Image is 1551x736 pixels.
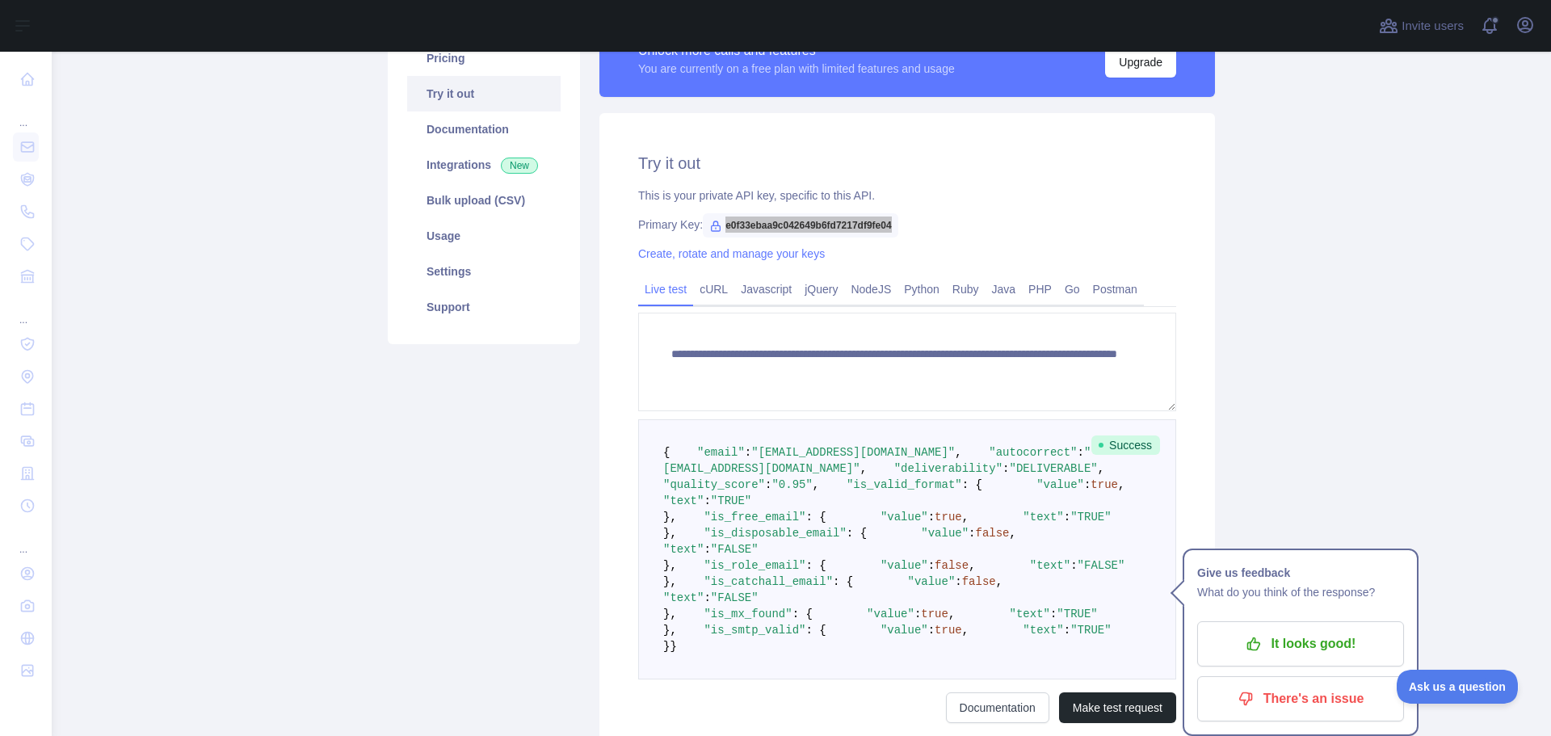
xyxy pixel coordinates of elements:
[765,478,771,491] span: :
[1397,670,1519,704] iframe: Toggle Customer Support
[935,624,962,637] span: true
[1010,608,1050,620] span: "text"
[813,478,819,491] span: ,
[1087,276,1144,302] a: Postman
[663,511,677,524] span: },
[844,276,897,302] a: NodeJS
[1070,511,1111,524] span: "TRUE"
[833,575,853,588] span: : {
[638,217,1176,233] div: Primary Key:
[1078,446,1084,459] span: :
[693,276,734,302] a: cURL
[962,624,969,637] span: ,
[711,543,759,556] span: "FALSE"
[955,575,961,588] span: :
[928,559,935,572] span: :
[711,494,751,507] span: "TRUE"
[711,591,759,604] span: "FALSE"
[955,446,961,459] span: ,
[663,640,670,653] span: }
[407,183,561,218] a: Bulk upload (CSV)
[1050,608,1057,620] span: :
[663,575,677,588] span: },
[969,559,975,572] span: ,
[989,446,1077,459] span: "autocorrect"
[704,559,805,572] span: "is_role_email"
[962,575,996,588] span: false
[935,511,962,524] span: true
[501,158,538,174] span: New
[805,624,826,637] span: : {
[798,276,844,302] a: jQuery
[935,559,969,572] span: false
[962,478,982,491] span: : {
[13,524,39,556] div: ...
[1084,478,1091,491] span: :
[1197,676,1404,721] button: There's an issue
[847,478,962,491] span: "is_valid_format"
[946,276,986,302] a: Ruby
[1009,462,1097,475] span: "DELIVERABLE"
[1376,13,1467,39] button: Invite users
[881,511,928,524] span: "value"
[1022,276,1058,302] a: PHP
[1023,624,1063,637] span: "text"
[638,152,1176,175] h2: Try it out
[663,446,670,459] span: {
[663,527,677,540] span: },
[1002,462,1009,475] span: :
[921,527,969,540] span: "value"
[976,527,1010,540] span: false
[751,446,955,459] span: "[EMAIL_ADDRESS][DOMAIN_NAME]"
[1091,478,1118,491] span: true
[881,624,928,637] span: "value"
[663,494,704,507] span: "text"
[638,247,825,260] a: Create, rotate and manage your keys
[805,511,826,524] span: : {
[704,511,805,524] span: "is_free_email"
[928,511,935,524] span: :
[407,218,561,254] a: Usage
[1058,276,1087,302] a: Go
[407,76,561,111] a: Try it out
[928,624,935,637] span: :
[962,511,969,524] span: ,
[894,462,1002,475] span: "deliverability"
[638,61,955,77] div: You are currently on a free plan with limited features and usage
[697,446,745,459] span: "email"
[948,608,955,620] span: ,
[1030,559,1070,572] span: "text"
[1036,478,1084,491] span: "value"
[1209,630,1392,658] p: It looks good!
[663,608,677,620] span: },
[704,591,710,604] span: :
[663,591,704,604] span: "text"
[969,527,975,540] span: :
[1197,621,1404,667] button: It looks good!
[1091,435,1160,455] span: Success
[1209,685,1392,713] p: There's an issue
[996,575,1002,588] span: ,
[1098,462,1104,475] span: ,
[914,608,921,620] span: :
[663,559,677,572] span: },
[897,276,946,302] a: Python
[805,559,826,572] span: : {
[407,289,561,325] a: Support
[703,213,897,238] span: e0f33ebaa9c042649b6fd7217df9fe04
[1070,559,1077,572] span: :
[792,608,813,620] span: : {
[1064,511,1070,524] span: :
[1023,511,1063,524] span: "text"
[663,478,765,491] span: "quality_score"
[1064,624,1070,637] span: :
[1118,478,1124,491] span: ,
[407,111,561,147] a: Documentation
[1057,608,1097,620] span: "TRUE"
[1070,624,1111,637] span: "TRUE"
[1078,559,1125,572] span: "FALSE"
[704,575,833,588] span: "is_catchall_email"
[663,624,677,637] span: },
[704,608,792,620] span: "is_mx_found"
[663,543,704,556] span: "text"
